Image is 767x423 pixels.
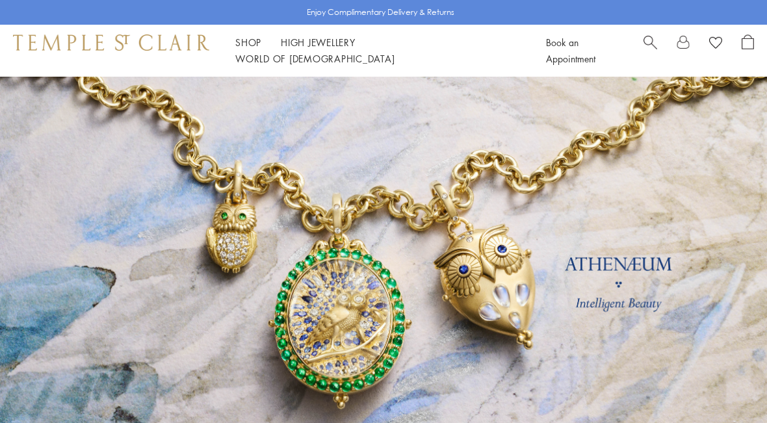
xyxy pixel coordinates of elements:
a: High JewelleryHigh Jewellery [281,36,356,49]
a: World of [DEMOGRAPHIC_DATA]World of [DEMOGRAPHIC_DATA] [235,52,395,65]
a: Book an Appointment [546,36,595,65]
a: Search [643,34,657,67]
iframe: Gorgias live chat messenger [702,362,754,410]
a: ShopShop [235,36,261,49]
a: View Wishlist [709,34,722,54]
img: Temple St. Clair [13,34,209,50]
a: Open Shopping Bag [742,34,754,67]
p: Enjoy Complimentary Delivery & Returns [307,6,454,19]
nav: Main navigation [235,34,517,67]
